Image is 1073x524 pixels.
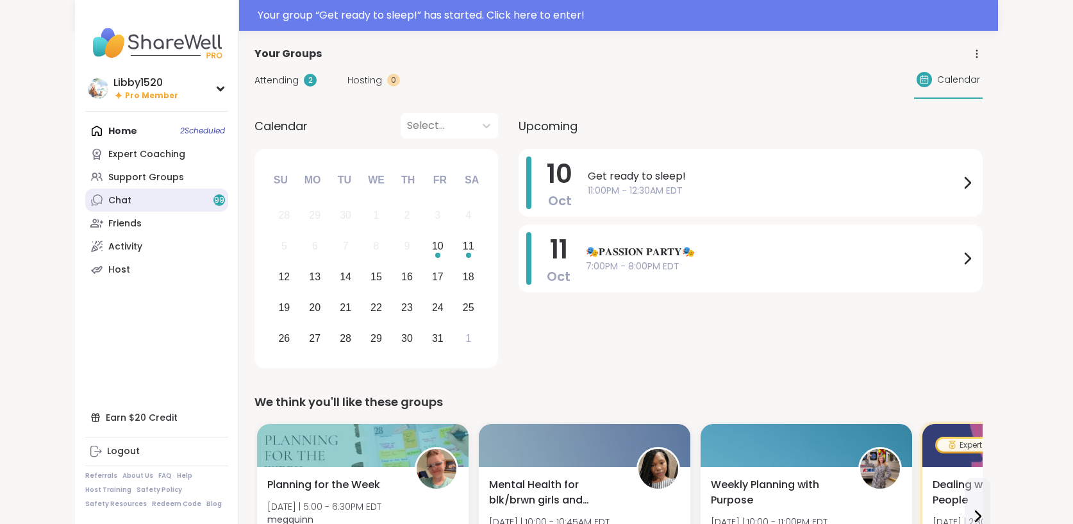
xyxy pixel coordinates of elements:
div: Choose Saturday, October 18th, 2025 [454,264,482,291]
div: Choose Thursday, October 23rd, 2025 [394,294,421,321]
div: Choose Wednesday, October 29th, 2025 [363,325,390,352]
div: 4 [465,207,471,224]
div: Choose Saturday, October 11th, 2025 [454,233,482,260]
div: Not available Wednesday, October 1st, 2025 [363,202,390,230]
span: Mental Health for blk/brwn girls and women [489,477,622,508]
div: 15 [370,268,382,285]
div: Chat [108,194,131,207]
div: Friends [108,217,142,230]
div: Logout [107,445,140,458]
div: We think you'll like these groups [254,393,983,411]
span: Get ready to sleep! [588,169,960,184]
div: Choose Saturday, November 1st, 2025 [454,325,482,352]
div: Support Groups [108,171,184,184]
div: 29 [370,330,382,347]
a: Host [85,258,228,281]
div: Choose Friday, October 10th, 2025 [424,233,451,260]
div: Choose Friday, October 31st, 2025 [424,325,451,352]
img: ttr [638,449,678,489]
img: ShareWell Nav Logo [85,21,228,65]
span: Upcoming [519,117,578,135]
a: About Us [122,471,153,480]
div: Libby1520 [113,76,178,90]
div: 5 [281,237,287,255]
div: Not available Monday, September 29th, 2025 [301,202,329,230]
div: Not available Tuesday, September 30th, 2025 [332,202,360,230]
img: brittanyinseattle [860,449,900,489]
div: Choose Tuesday, October 21st, 2025 [332,294,360,321]
div: 29 [309,207,320,224]
div: 24 [432,299,444,316]
div: Choose Monday, October 13th, 2025 [301,264,329,291]
div: 31 [432,330,444,347]
div: Not available Saturday, October 4th, 2025 [454,202,482,230]
div: Sa [458,166,486,194]
div: 10 [432,237,444,255]
div: 9 [404,237,410,255]
span: [DATE] | 5:00 - 6:30PM EDT [267,500,381,513]
div: Th [394,166,422,194]
a: Safety Resources [85,500,147,509]
span: 11:00PM - 12:30AM EDT [588,184,960,198]
div: Choose Monday, October 27th, 2025 [301,325,329,352]
span: Oct [548,192,572,210]
a: Activity [85,235,228,258]
span: Dealing with Difficult People [933,477,1066,508]
a: Safety Policy [137,486,182,494]
span: 🎭𝐏𝐀𝐒𝐒𝐈𝐎𝐍 𝐏𝐀𝐑𝐓𝐘🎭 [586,244,960,260]
div: 17 [432,268,444,285]
a: FAQ [158,471,172,480]
div: 23 [401,299,413,316]
span: Your Groups [254,46,322,62]
div: Not available Sunday, October 5th, 2025 [270,233,298,260]
span: Attending [254,74,299,87]
div: Not available Sunday, September 28th, 2025 [270,202,298,230]
div: 28 [278,207,290,224]
div: Not available Friday, October 3rd, 2025 [424,202,451,230]
div: Not available Thursday, October 9th, 2025 [394,233,421,260]
div: Choose Tuesday, October 14th, 2025 [332,264,360,291]
a: Blog [206,500,222,509]
div: 30 [401,330,413,347]
div: 25 [463,299,474,316]
div: Your group “ Get ready to sleep! ” has started. Click here to enter! [258,8,990,23]
div: 6 [312,237,318,255]
img: megquinn [417,449,456,489]
div: Activity [108,241,142,253]
a: Redeem Code [152,500,201,509]
div: Expert Coaching [108,148,185,161]
div: 30 [340,207,351,224]
div: 18 [463,268,474,285]
div: Choose Friday, October 17th, 2025 [424,264,451,291]
div: Not available Tuesday, October 7th, 2025 [332,233,360,260]
a: Chat99 [85,189,228,212]
div: Mo [298,166,326,194]
a: Host Training [85,486,131,494]
div: 26 [278,330,290,347]
div: 3 [435,207,440,224]
div: Choose Tuesday, October 28th, 2025 [332,325,360,352]
a: Expert Coaching [85,142,228,165]
div: 19 [278,299,290,316]
div: Earn $20 Credit [85,406,228,429]
div: Host [108,264,130,276]
div: Expert Coaching [937,439,1035,452]
span: 11 [550,232,568,267]
div: Choose Sunday, October 26th, 2025 [270,325,298,352]
div: We [362,166,390,194]
span: Calendar [937,73,980,87]
span: Calendar [254,117,308,135]
div: Not available Thursday, October 2nd, 2025 [394,202,421,230]
div: 27 [309,330,320,347]
div: 22 [370,299,382,316]
div: Choose Thursday, October 16th, 2025 [394,264,421,291]
div: 2 [404,207,410,224]
span: Pro Member [125,90,178,101]
div: 1 [374,207,379,224]
div: 13 [309,268,320,285]
img: Libby1520 [88,78,108,99]
span: Weekly Planning with Purpose [711,477,844,508]
div: 11 [463,237,474,255]
div: Choose Wednesday, October 22nd, 2025 [363,294,390,321]
div: Choose Sunday, October 12th, 2025 [270,264,298,291]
